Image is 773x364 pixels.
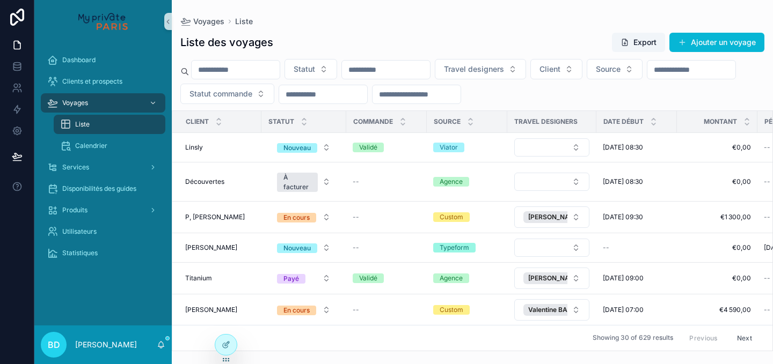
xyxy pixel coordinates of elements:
span: Calendrier [75,142,107,150]
a: -- [353,243,420,252]
div: Custom [440,305,463,315]
button: Export [612,33,665,52]
a: [DATE] 09:00 [603,274,670,283]
a: [PERSON_NAME] [185,243,255,252]
a: Select Button [268,207,340,227]
span: Statut [294,64,315,75]
a: Custom [433,212,501,222]
a: Custom [433,305,501,315]
a: Agence [433,177,501,187]
div: Custom [440,212,463,222]
a: Select Button [514,172,590,191]
button: Next [730,330,760,346]
span: Source [434,117,461,126]
button: Ajouter un voyage [669,33,764,52]
span: Produits [62,206,87,214]
a: €1 300,00 [683,213,751,221]
button: Select Button [514,239,589,257]
span: BD [48,338,60,351]
a: Select Button [268,300,340,320]
span: Commande [353,117,393,126]
span: Client [186,117,209,126]
span: Travel designers [514,117,578,126]
a: -- [353,213,420,221]
span: -- [353,243,359,252]
button: Select Button [514,299,589,321]
span: -- [353,177,359,186]
a: Voyages [180,16,224,27]
div: À facturer [283,173,311,192]
span: Client [539,64,560,75]
a: Select Button [514,299,590,321]
span: Disponibilités des guides [62,184,136,193]
span: Dashboard [62,56,96,64]
a: Validé [353,273,420,283]
a: Voyages [41,93,165,113]
span: [DATE] 08:30 [603,177,643,186]
a: [DATE] 08:30 [603,177,670,186]
span: -- [764,213,770,221]
span: [DATE] 09:30 [603,213,643,221]
span: -- [764,143,770,152]
span: Statut [268,117,294,126]
div: En cours [283,213,310,222]
a: Select Button [514,238,590,257]
div: Nouveau [283,243,311,253]
span: Date début [603,117,644,126]
span: Statut commande [189,88,252,99]
span: [DATE] 07:00 [603,306,644,314]
span: Voyages [62,99,88,107]
span: Voyages [193,16,224,27]
span: -- [764,306,770,314]
a: Validé [353,143,420,152]
button: Select Button [268,269,339,288]
span: [DATE] 09:00 [603,274,644,283]
a: €0,00 [683,243,751,252]
a: Select Button [514,206,590,228]
a: Clients et prospects [41,72,165,91]
a: [PERSON_NAME] [185,306,255,314]
span: [PERSON_NAME] [185,243,237,252]
div: Agence [440,273,463,283]
span: -- [764,177,770,186]
a: €0,00 [683,143,751,152]
a: -- [353,306,420,314]
a: Liste [54,115,165,134]
span: -- [353,213,359,221]
button: Select Button [514,268,589,289]
div: Agence [440,177,463,187]
a: Agence [433,273,501,283]
div: Validé [359,273,377,283]
div: Validé [359,143,377,152]
button: Select Button [268,300,339,320]
button: Unselect 14 [523,272,597,284]
button: Select Button [587,59,643,79]
button: Select Button [180,84,274,104]
a: -- [353,177,420,186]
button: Select Button [285,59,337,79]
a: Select Button [268,137,340,158]
span: [PERSON_NAME] [185,306,237,314]
span: Services [62,163,89,172]
button: Select Button [514,138,589,157]
span: -- [603,243,609,252]
button: Unselect 100 [523,211,597,223]
a: Select Button [268,268,340,288]
div: Payé [283,274,299,284]
button: Select Button [268,167,339,196]
p: [PERSON_NAME] [75,339,137,350]
a: Select Button [268,167,340,197]
a: Découvertes [185,177,255,186]
span: -- [764,274,770,283]
span: [PERSON_NAME] [528,213,581,221]
div: En cours [283,306,310,315]
span: Showing 30 of 629 results [593,334,673,343]
a: Titanium [185,274,255,283]
button: Select Button [514,173,589,191]
a: Viator [433,143,501,152]
a: Statistiques [41,243,165,263]
span: €0,00 [683,177,751,186]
